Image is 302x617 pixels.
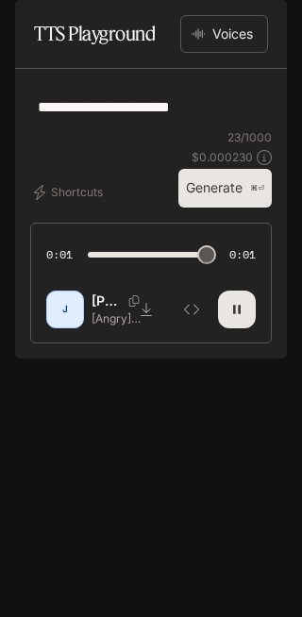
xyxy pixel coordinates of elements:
[127,291,165,328] button: Download audio
[250,183,264,194] p: ⌘⏎
[14,9,48,43] button: open drawer
[92,292,121,310] p: [PERSON_NAME]
[50,294,80,325] div: J
[46,245,73,264] span: 0:01
[178,169,272,208] button: Generate⌘⏎
[192,149,253,165] p: $ 0.000230
[30,177,110,208] button: Shortcuts
[92,310,151,326] p: [Angry] Take Them Down!
[180,15,268,53] button: Voices
[229,245,256,264] span: 0:01
[121,295,147,307] button: Copy Voice ID
[34,15,155,53] h1: TTS Playground
[227,129,272,145] p: 23 / 1000
[173,291,210,328] button: Inspect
